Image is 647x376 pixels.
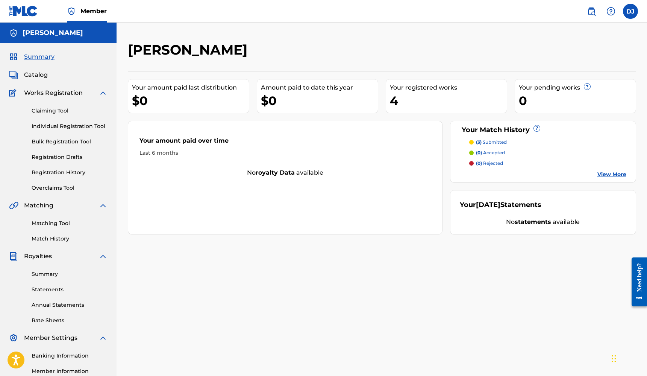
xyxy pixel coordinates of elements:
a: SummarySummary [9,52,55,61]
div: Your Statements [460,200,541,210]
a: Claiming Tool [32,107,108,115]
img: expand [98,201,108,210]
a: Overclaims Tool [32,184,108,192]
a: Banking Information [32,352,108,360]
a: (0) rejected [469,160,626,167]
span: ? [584,84,590,90]
img: expand [98,88,108,97]
img: expand [98,333,108,343]
img: Accounts [9,29,18,38]
span: Matching [24,201,53,210]
div: Your Match History [460,125,626,135]
img: MLC Logo [9,6,38,17]
a: Rate Sheets [32,317,108,324]
img: Matching [9,201,18,210]
div: Your pending works [519,83,636,92]
a: Annual Statements [32,301,108,309]
div: 4 [390,92,507,109]
a: Summary [32,270,108,278]
div: Your amount paid over time [139,136,431,149]
img: Summary [9,52,18,61]
span: (3) [476,139,482,145]
img: Top Rightsholder [67,7,76,16]
img: help [606,7,615,16]
span: Member Settings [24,333,77,343]
a: Public Search [584,4,599,19]
div: 0 [519,92,636,109]
div: Your registered works [390,83,507,92]
img: expand [98,252,108,261]
span: Member [80,7,107,15]
img: Royalties [9,252,18,261]
div: User Menu [623,4,638,19]
span: Works Registration [24,88,83,97]
div: Amount paid to date this year [261,83,378,92]
div: Last 6 months [139,149,431,157]
span: Summary [24,52,55,61]
span: [DATE] [476,201,500,209]
a: Match History [32,235,108,243]
div: $0 [132,92,249,109]
div: Help [603,4,618,19]
a: Registration Drafts [32,153,108,161]
a: Individual Registration Tool [32,122,108,130]
h2: [PERSON_NAME] [128,41,251,58]
span: ? [534,125,540,131]
strong: statements [515,218,551,225]
strong: royalty data [256,169,295,176]
img: Works Registration [9,88,19,97]
a: Registration History [32,169,108,177]
img: Catalog [9,70,18,79]
div: Your amount paid last distribution [132,83,249,92]
a: CatalogCatalog [9,70,48,79]
a: Bulk Registration Tool [32,138,108,146]
div: No available [128,168,442,177]
a: (3) submitted [469,139,626,146]
a: View More [597,170,626,178]
iframe: Chat Widget [609,340,647,376]
p: accepted [476,149,505,156]
span: (0) [476,160,482,166]
iframe: Resource Center [626,251,647,313]
span: Catalog [24,70,48,79]
a: Matching Tool [32,219,108,227]
p: rejected [476,160,503,167]
span: (0) [476,150,482,155]
div: No available [460,218,626,227]
a: (0) accepted [469,149,626,156]
img: search [587,7,596,16]
h5: David Jin [23,29,83,37]
div: Drag [612,347,616,370]
p: submitted [476,139,507,146]
span: Royalties [24,252,52,261]
a: Member Information [32,367,108,375]
a: Statements [32,286,108,294]
img: Member Settings [9,333,18,343]
div: $0 [261,92,378,109]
